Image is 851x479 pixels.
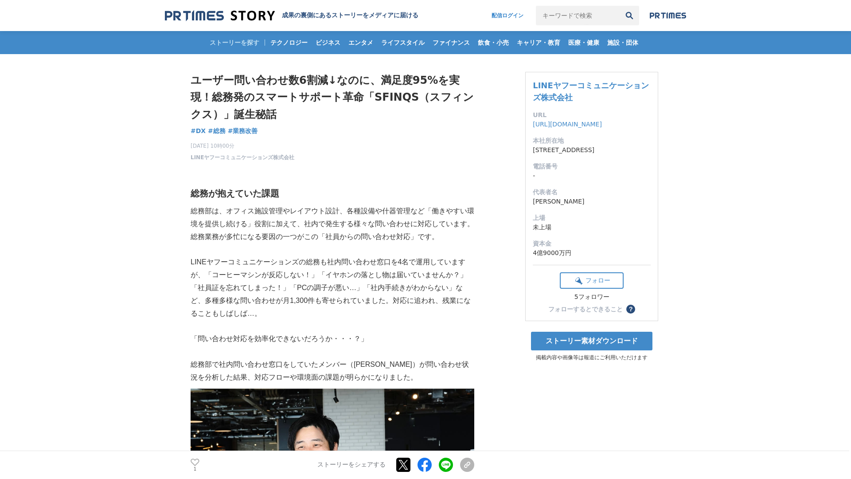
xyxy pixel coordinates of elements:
dt: 資本金 [533,239,651,248]
p: LINEヤフーコミュニケーションズの総務も社内問い合わせ窓口を4名で運用していますが、「コーヒーマシンが反応しない！」「イヤホンの落とし物は届いていませんか？」「社員証を忘れてしまった！」「PC... [191,256,474,320]
a: 飲食・小売 [474,31,512,54]
a: LINEヤフーコミュニケーションズ株式会社 [533,81,649,102]
span: #DX [191,127,206,135]
dt: 上場 [533,213,651,223]
p: ストーリーをシェアする [317,461,386,469]
dt: 本社所在地 [533,136,651,145]
span: テクノロジー [267,39,311,47]
p: 1 [191,467,199,471]
a: #総務 [208,126,226,136]
p: 掲載内容や画像等は報道にご利用いただけます [525,354,658,361]
a: #業務改善 [228,126,258,136]
h1: ユーザー問い合わせ数6割減↓なのに、満足度95%を実現！総務発のスマートサポート革命「SFINQS（スフィンクス）」誕生秘話 [191,72,474,123]
a: ストーリー素材ダウンロード [531,332,652,350]
button: フォロー [560,272,624,289]
button: ？ [626,305,635,314]
span: 施設・団体 [604,39,642,47]
a: #DX [191,126,206,136]
span: 医療・健康 [565,39,603,47]
span: キャリア・教育 [513,39,564,47]
span: 飲食・小売 [474,39,512,47]
strong: 総務が抱えていた課題 [191,188,279,198]
span: [DATE] 10時00分 [191,142,294,150]
a: 配信ログイン [483,6,532,25]
p: 「問い合わせ対応を効率化できないだろうか・・・？」 [191,333,474,346]
dd: [STREET_ADDRESS] [533,145,651,155]
span: ファイナンス [429,39,473,47]
a: エンタメ [345,31,377,54]
img: prtimes [650,12,686,19]
h2: 成果の裏側にあるストーリーをメディアに届ける [282,12,418,20]
dt: 電話番号 [533,162,651,171]
a: キャリア・教育 [513,31,564,54]
p: 総務部で社内問い合わせ窓口をしていたメンバー（[PERSON_NAME]）が問い合わせ状況を分析した結果、対応フローや環境面の課題が明らかになりました。 [191,358,474,384]
dd: [PERSON_NAME] [533,197,651,206]
span: エンタメ [345,39,377,47]
p: 総務業務が多忙になる要因の一つがこの「社員からの問い合わせ対応」です。 [191,231,474,243]
a: ライフスタイル [378,31,428,54]
div: 5フォロワー [560,293,624,301]
dd: 未上場 [533,223,651,232]
dt: 代表者名 [533,188,651,197]
a: ファイナンス [429,31,473,54]
a: 施設・団体 [604,31,642,54]
span: ライフスタイル [378,39,428,47]
a: テクノロジー [267,31,311,54]
dd: - [533,171,651,181]
a: ビジネス [312,31,344,54]
img: 成果の裏側にあるストーリーをメディアに届ける [165,10,275,22]
span: #総務 [208,127,226,135]
span: #業務改善 [228,127,258,135]
input: キーワードで検索 [536,6,620,25]
div: フォローするとできること [548,306,623,312]
span: ？ [628,306,634,312]
a: 医療・健康 [565,31,603,54]
dt: URL [533,110,651,120]
dd: 4億9000万円 [533,248,651,258]
span: ビジネス [312,39,344,47]
a: [URL][DOMAIN_NAME] [533,121,602,128]
a: LINEヤフーコミュニケーションズ株式会社 [191,153,294,161]
button: 検索 [620,6,639,25]
a: 成果の裏側にあるストーリーをメディアに届ける 成果の裏側にあるストーリーをメディアに届ける [165,10,418,22]
p: 総務部は、オフィス施設管理やレイアウト設計、各種設備や什器管理など「働きやすい環境を提供し続ける」役割に加えて、社内で発生する様々な問い合わせに対応しています。 [191,205,474,231]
